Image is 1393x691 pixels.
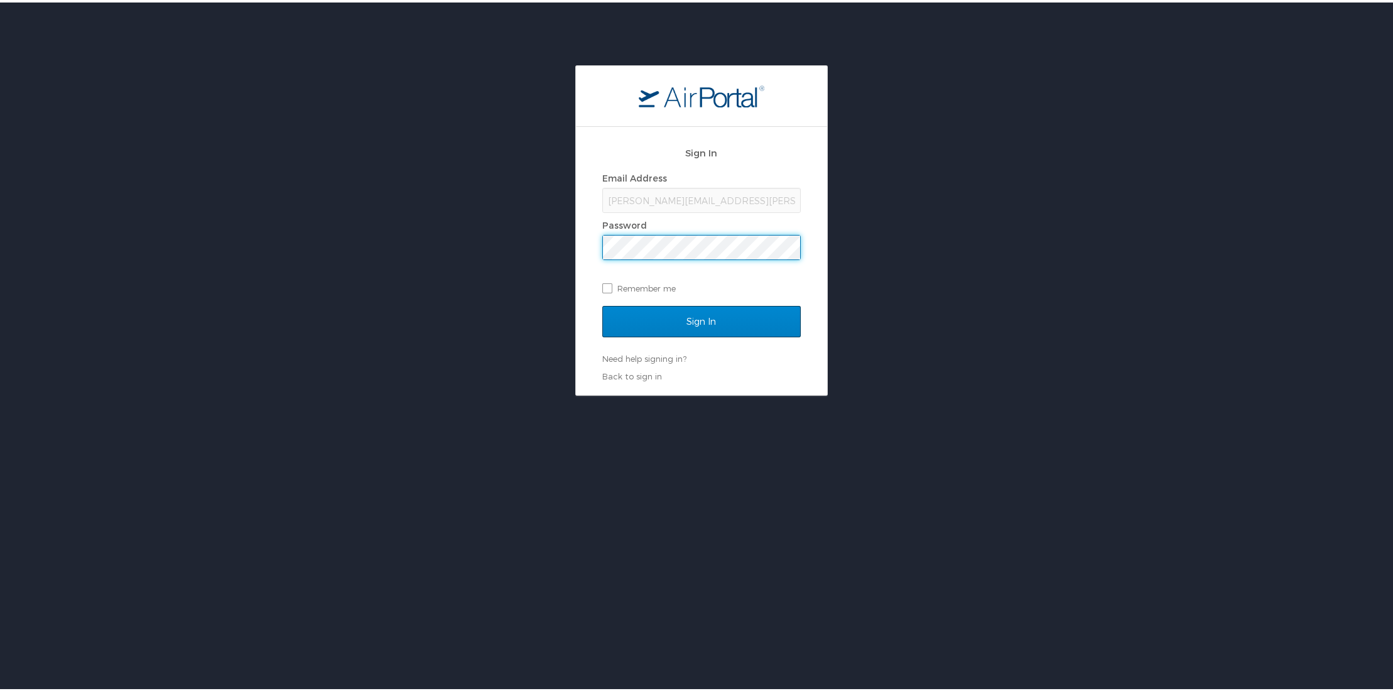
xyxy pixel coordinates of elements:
input: Sign In [602,303,801,335]
label: Email Address [602,170,667,181]
a: Back to sign in [602,369,662,379]
img: logo [639,82,764,105]
a: Need help signing in? [602,351,686,361]
label: Password [602,217,647,228]
h2: Sign In [602,143,801,158]
label: Remember me [602,276,801,295]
